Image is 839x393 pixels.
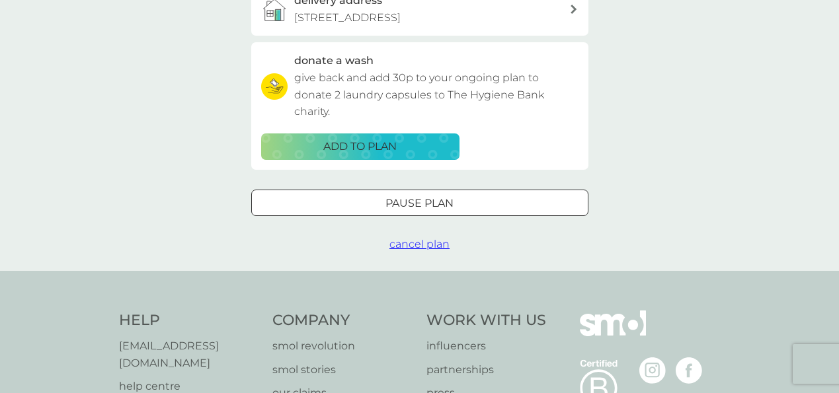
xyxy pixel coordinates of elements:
p: ADD TO PLAN [323,138,397,155]
img: visit the smol Instagram page [639,357,666,384]
h4: Work With Us [426,310,546,331]
p: give back and add 30p to your ongoing plan to donate 2 laundry capsules to The Hygiene Bank charity. [294,69,579,120]
h4: Help [119,310,260,331]
span: cancel plan [389,238,450,250]
a: smol revolution [272,338,413,355]
a: influencers [426,338,546,355]
p: [STREET_ADDRESS] [294,9,401,26]
img: smol [580,310,646,355]
button: ADD TO PLAN [261,133,459,160]
button: cancel plan [389,236,450,253]
p: Pause plan [385,195,454,212]
a: smol stories [272,361,413,378]
h4: Company [272,310,413,331]
img: visit the smol Facebook page [676,357,702,384]
button: Pause plan [251,190,588,216]
h3: donate a wash [294,52,374,69]
a: [EMAIL_ADDRESS][DOMAIN_NAME] [119,338,260,371]
a: partnerships [426,361,546,378]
